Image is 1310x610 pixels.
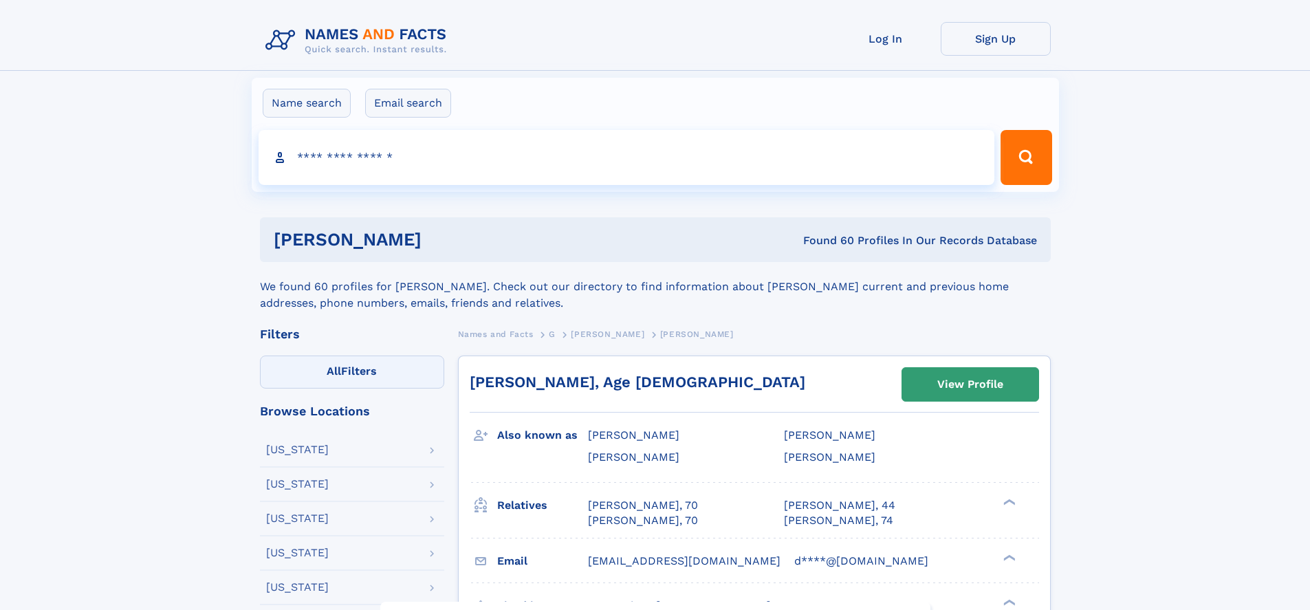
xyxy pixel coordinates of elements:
[266,582,329,593] div: [US_STATE]
[588,428,679,442] span: [PERSON_NAME]
[937,369,1003,400] div: View Profile
[549,325,556,342] a: G
[458,325,534,342] a: Names and Facts
[1000,497,1016,506] div: ❯
[274,231,613,248] h1: [PERSON_NAME]
[263,89,351,118] label: Name search
[266,479,329,490] div: [US_STATE]
[497,494,588,517] h3: Relatives
[784,428,875,442] span: [PERSON_NAME]
[831,22,941,56] a: Log In
[260,262,1051,312] div: We found 60 profiles for [PERSON_NAME]. Check out our directory to find information about [PERSON...
[365,89,451,118] label: Email search
[549,329,556,339] span: G
[266,444,329,455] div: [US_STATE]
[470,373,805,391] a: [PERSON_NAME], Age [DEMOGRAPHIC_DATA]
[784,513,893,528] a: [PERSON_NAME], 74
[259,130,995,185] input: search input
[784,450,875,464] span: [PERSON_NAME]
[1001,130,1051,185] button: Search Button
[588,498,698,513] a: [PERSON_NAME], 70
[941,22,1051,56] a: Sign Up
[1000,553,1016,562] div: ❯
[327,364,341,378] span: All
[260,405,444,417] div: Browse Locations
[902,368,1038,401] a: View Profile
[260,356,444,389] label: Filters
[588,513,698,528] a: [PERSON_NAME], 70
[266,547,329,558] div: [US_STATE]
[260,22,458,59] img: Logo Names and Facts
[588,554,780,567] span: [EMAIL_ADDRESS][DOMAIN_NAME]
[497,424,588,447] h3: Also known as
[497,549,588,573] h3: Email
[660,329,734,339] span: [PERSON_NAME]
[612,233,1037,248] div: Found 60 Profiles In Our Records Database
[571,329,644,339] span: [PERSON_NAME]
[588,450,679,464] span: [PERSON_NAME]
[784,498,895,513] a: [PERSON_NAME], 44
[260,328,444,340] div: Filters
[266,513,329,524] div: [US_STATE]
[571,325,644,342] a: [PERSON_NAME]
[1000,598,1016,607] div: ❯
